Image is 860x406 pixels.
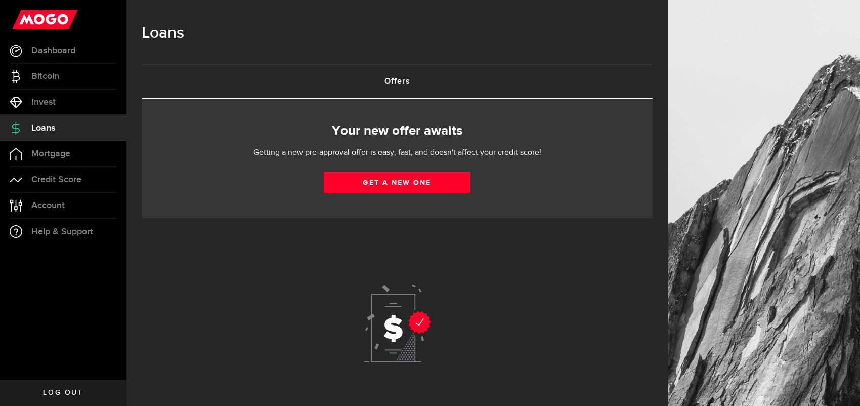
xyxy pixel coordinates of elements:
[223,147,572,159] p: Getting a new pre-approval offer is easy, fast, and doesn't affect your credit score!
[31,227,93,236] span: Help & Support
[31,46,75,55] span: Dashboard
[142,64,653,99] ul: Tabs Navigation
[43,389,83,396] span: Log out
[142,65,653,98] a: Offers
[324,172,470,193] a: Get a new one
[142,20,653,47] h1: Loans
[31,201,65,210] span: Account
[157,120,637,142] h2: Your new offer awaits
[31,175,81,184] span: Credit Score
[31,98,56,107] span: Invest
[31,124,55,133] span: Loans
[818,363,860,406] iframe: LiveChat chat widget
[31,149,70,158] span: Mortgage
[31,72,59,81] span: Bitcoin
